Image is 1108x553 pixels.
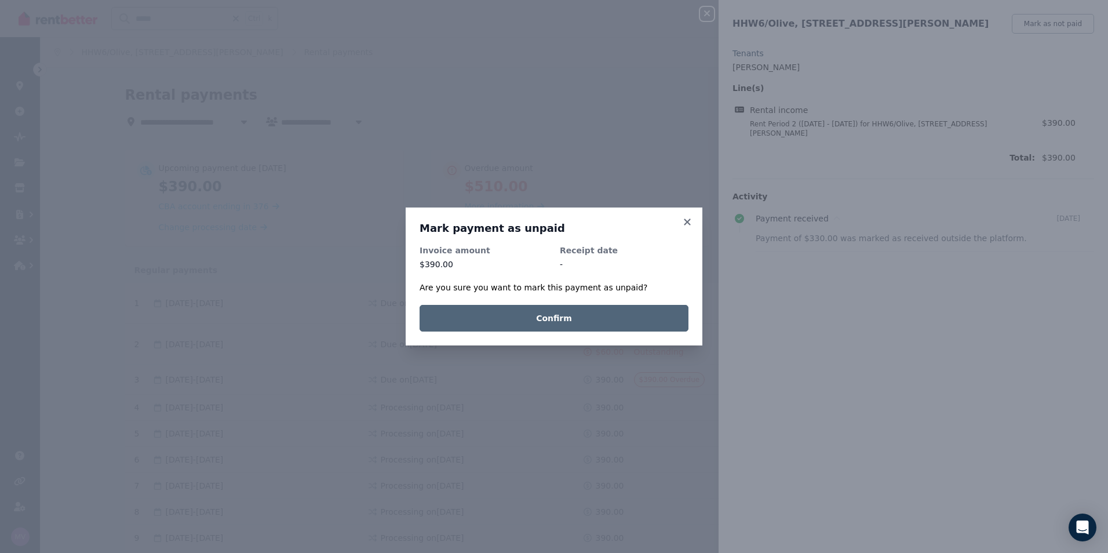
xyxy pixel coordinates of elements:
[560,259,688,270] dd: -
[420,245,548,256] dt: Invoice amount
[420,282,688,293] div: Are you sure you want to mark this payment as unpaid?
[420,221,688,235] h3: Mark payment as unpaid
[1069,514,1096,541] div: Open Intercom Messenger
[420,305,688,332] button: Confirm
[420,259,548,270] dd: $390.00
[560,245,688,256] dt: Receipt date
